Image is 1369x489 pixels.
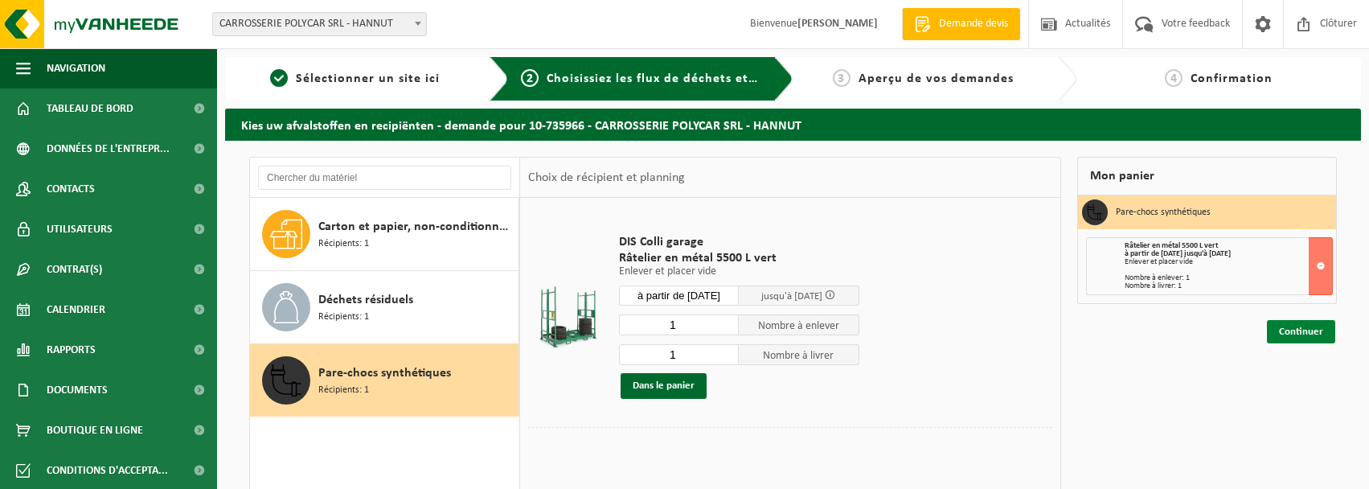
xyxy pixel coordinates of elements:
span: Contacts [47,169,95,209]
span: Nombre à livrer [739,344,859,365]
input: Chercher du matériel [258,166,511,190]
span: Demande devis [935,16,1012,32]
span: Récipients: 1 [318,310,369,325]
span: Documents [47,370,108,410]
span: Râtelier en métal 5500 L vert [1125,241,1218,250]
span: Calendrier [47,290,105,330]
span: Pare-chocs synthétiques [318,364,451,383]
span: 4 [1165,69,1183,87]
span: Choisissiez les flux de déchets et récipients [547,72,814,85]
strong: à partir de [DATE] jusqu'à [DATE] [1125,249,1231,258]
div: Enlever et placer vide [1125,258,1332,266]
span: 2 [521,69,539,87]
span: Utilisateurs [47,209,113,249]
strong: [PERSON_NAME] [797,18,878,30]
span: Boutique en ligne [47,410,143,450]
span: CARROSSERIE POLYCAR SRL - HANNUT [212,12,427,36]
span: Râtelier en métal 5500 L vert [619,250,859,266]
span: 3 [833,69,851,87]
span: DIS Colli garage [619,234,859,250]
span: CARROSSERIE POLYCAR SRL - HANNUT [213,13,426,35]
button: Déchets résiduels Récipients: 1 [250,271,519,344]
h3: Pare-chocs synthétiques [1116,199,1211,225]
span: Rapports [47,330,96,370]
span: Nombre à enlever [739,314,859,335]
span: 1 [270,69,288,87]
span: jusqu'à [DATE] [761,291,822,302]
span: Navigation [47,48,105,88]
span: Contrat(s) [47,249,102,290]
div: Nombre à enlever: 1 [1125,274,1332,282]
a: 1Sélectionner un site ici [233,69,477,88]
span: Déchets résiduels [318,290,413,310]
span: Tableau de bord [47,88,133,129]
div: Nombre à livrer: 1 [1125,282,1332,290]
span: Récipients: 1 [318,383,369,398]
button: Dans le panier [621,373,707,399]
a: Demande devis [902,8,1020,40]
span: Sélectionner un site ici [296,72,440,85]
span: Carton et papier, non-conditionné (industriel) [318,217,514,236]
input: Sélectionnez date [619,286,740,306]
span: Données de l'entrepr... [47,129,170,169]
button: Pare-chocs synthétiques Récipients: 1 [250,344,519,417]
button: Carton et papier, non-conditionné (industriel) Récipients: 1 [250,198,519,271]
p: Enlever et placer vide [619,266,859,277]
h2: Kies uw afvalstoffen en recipiënten - demande pour 10-735966 - CARROSSERIE POLYCAR SRL - HANNUT [225,109,1361,140]
span: Aperçu de vos demandes [859,72,1014,85]
a: Continuer [1267,320,1335,343]
div: Choix de récipient et planning [520,158,693,198]
div: Mon panier [1077,157,1337,195]
span: Récipients: 1 [318,236,369,252]
span: Confirmation [1191,72,1273,85]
